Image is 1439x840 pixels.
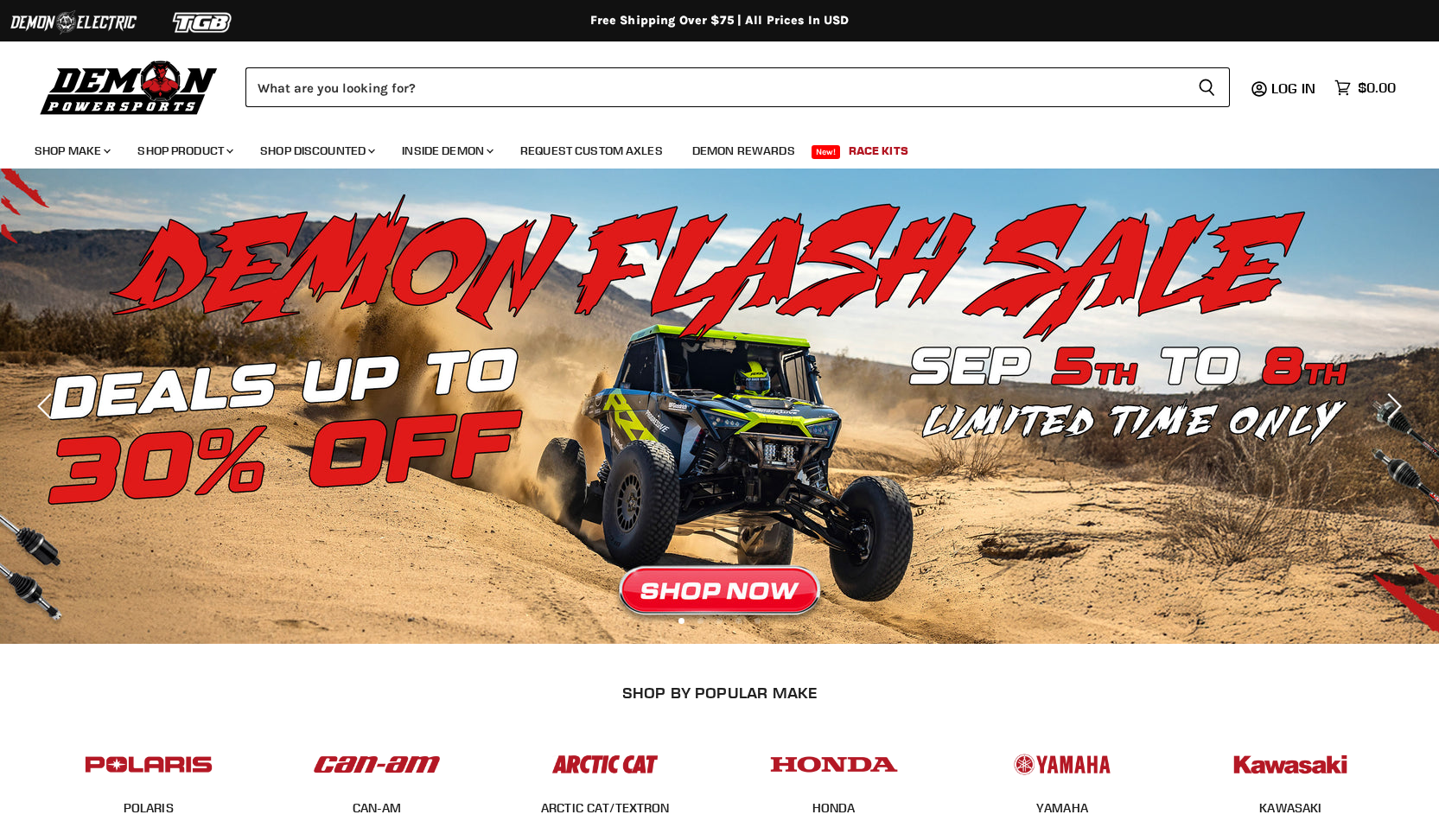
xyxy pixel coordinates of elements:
span: KAWASAKI [1259,800,1321,818]
span: CAN-AM [353,800,402,818]
img: POPULAR_MAKE_logo_3_027535af-6171-4c5e-a9bc-f0eccd05c5d6.jpg [538,738,672,791]
button: Search [1184,67,1230,107]
a: Race Kits [836,133,921,169]
a: CAN-AM [353,800,402,816]
li: Page dot 3 [716,618,723,624]
li: Page dot 4 [735,618,742,624]
li: Page dot 2 [697,618,704,624]
a: Shop Make [22,133,121,169]
input: Search [245,67,1184,107]
a: $0.00 [1326,75,1404,100]
img: Demon Powersports [35,56,224,118]
button: Next [1374,389,1409,423]
span: ARCTIC CAT/TEXTRON [541,800,670,818]
span: POLARIS [124,800,174,818]
a: Log in [1264,80,1326,96]
a: Demon Rewards [679,133,808,169]
img: POPULAR_MAKE_logo_4_4923a504-4bac-4306-a1be-165a52280178.jpg [767,738,901,791]
h2: SHOP BY POPULAR MAKE [49,684,1390,702]
div: Free Shipping Over $75 | All Prices In USD [29,13,1411,29]
a: HONDA [812,800,856,816]
a: Request Custom Axles [507,133,676,169]
a: ARCTIC CAT/TEXTRON [541,800,670,816]
form: Product [245,67,1230,107]
a: Inside Demon [389,133,504,169]
ul: Main menu [22,126,1391,169]
img: POPULAR_MAKE_logo_1_adc20308-ab24-48c4-9fac-e3c1a623d575.jpg [309,738,444,791]
a: YAMAHA [1036,800,1088,816]
li: Page dot 5 [755,618,761,624]
span: HONDA [812,800,856,818]
a: KAWASAKI [1259,800,1321,816]
button: Previous [30,389,65,423]
a: Shop Discounted [247,133,385,169]
span: New! [812,145,841,159]
span: YAMAHA [1036,800,1088,818]
span: Log in [1271,80,1315,97]
img: POPULAR_MAKE_logo_2_dba48cf1-af45-46d4-8f73-953a0f002620.jpg [81,738,216,791]
img: POPULAR_MAKE_logo_6_76e8c46f-2d1e-4ecc-b320-194822857d41.jpg [1223,738,1358,791]
span: $0.00 [1358,80,1396,96]
img: TGB Logo 2 [138,6,268,39]
a: Shop Product [124,133,244,169]
li: Page dot 1 [678,618,684,624]
a: POLARIS [124,800,174,816]
img: POPULAR_MAKE_logo_5_20258e7f-293c-4aac-afa8-159eaa299126.jpg [995,738,1130,791]
img: Demon Electric Logo 2 [9,6,138,39]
